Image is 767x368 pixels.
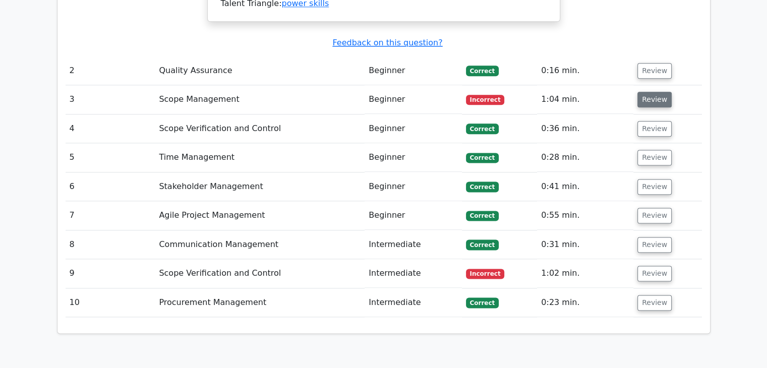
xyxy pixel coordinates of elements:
[637,295,672,311] button: Review
[155,85,365,114] td: Scope Management
[365,288,461,317] td: Intermediate
[155,143,365,172] td: Time Management
[155,172,365,201] td: Stakeholder Management
[537,85,633,114] td: 1:04 min.
[466,181,499,192] span: Correct
[155,201,365,230] td: Agile Project Management
[466,124,499,134] span: Correct
[66,230,155,259] td: 8
[155,114,365,143] td: Scope Verification and Control
[66,288,155,317] td: 10
[466,239,499,250] span: Correct
[637,179,672,195] button: Review
[637,208,672,223] button: Review
[466,95,505,105] span: Incorrect
[537,230,633,259] td: 0:31 min.
[365,259,461,288] td: Intermediate
[537,201,633,230] td: 0:55 min.
[66,56,155,85] td: 2
[155,56,365,85] td: Quality Assurance
[466,211,499,221] span: Correct
[466,269,505,279] span: Incorrect
[66,201,155,230] td: 7
[637,63,672,79] button: Review
[66,114,155,143] td: 4
[466,153,499,163] span: Correct
[155,259,365,288] td: Scope Verification and Control
[537,114,633,143] td: 0:36 min.
[332,38,442,47] a: Feedback on this question?
[537,259,633,288] td: 1:02 min.
[155,230,365,259] td: Communication Management
[637,266,672,281] button: Review
[365,172,461,201] td: Beginner
[365,201,461,230] td: Beginner
[365,230,461,259] td: Intermediate
[637,92,672,107] button: Review
[66,143,155,172] td: 5
[66,259,155,288] td: 9
[155,288,365,317] td: Procurement Management
[537,56,633,85] td: 0:16 min.
[537,288,633,317] td: 0:23 min.
[66,172,155,201] td: 6
[537,143,633,172] td: 0:28 min.
[637,121,672,137] button: Review
[365,85,461,114] td: Beginner
[637,237,672,253] button: Review
[637,150,672,165] button: Review
[365,56,461,85] td: Beginner
[66,85,155,114] td: 3
[365,114,461,143] td: Beginner
[537,172,633,201] td: 0:41 min.
[365,143,461,172] td: Beginner
[466,297,499,308] span: Correct
[466,66,499,76] span: Correct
